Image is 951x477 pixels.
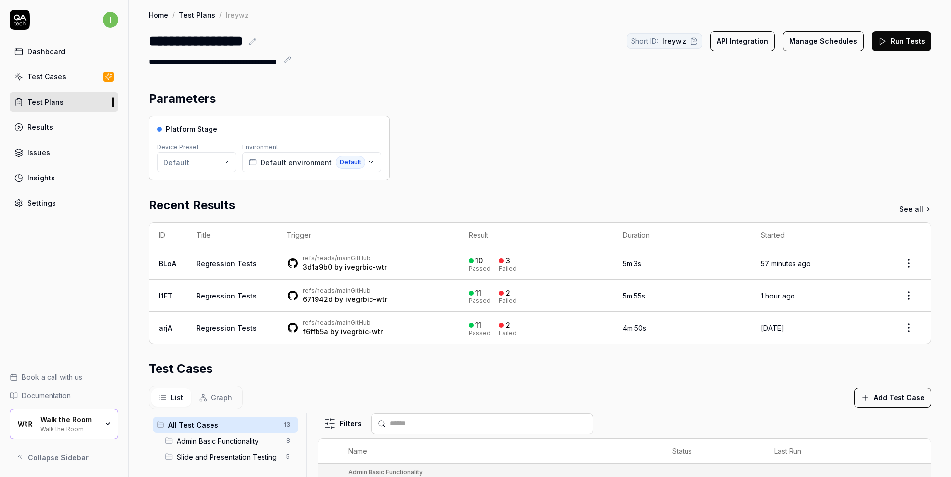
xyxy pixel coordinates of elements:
[277,223,459,247] th: Trigger
[345,295,387,303] a: ivegrbic-wtr
[10,92,118,112] a: Test Plans
[499,266,517,272] div: Failed
[27,71,66,82] div: Test Cases
[623,324,646,332] time: 4m 50s
[149,360,212,378] h2: Test Cases
[196,324,257,332] a: Regression Tests
[157,143,199,151] label: Device Preset
[27,173,55,183] div: Insights
[303,254,387,262] div: GitHub
[159,324,172,332] a: arjA
[22,390,71,401] span: Documentation
[303,295,387,304] div: by
[219,10,222,20] div: /
[662,36,686,46] span: lreywz
[10,168,118,187] a: Insights
[10,67,118,86] a: Test Cases
[10,447,118,467] button: Collapse Sidebar
[506,321,510,330] div: 2
[149,223,186,247] th: ID
[469,330,491,336] div: Passed
[191,388,240,407] button: Graph
[303,254,351,262] a: refs/heads/main
[261,157,332,168] span: Default environment
[149,90,216,108] h2: Parameters
[163,157,189,168] div: Default
[211,392,232,403] span: Graph
[157,152,236,172] button: Default
[28,452,89,463] span: Collapse Sidebar
[475,289,481,298] div: 11
[40,424,98,432] div: Walk the Room
[303,287,351,294] a: refs/heads/main
[40,416,98,424] div: Walk the Room
[499,330,517,336] div: Failed
[171,392,183,403] span: List
[303,327,383,337] div: by
[177,436,280,446] span: Admin Basic Functionality
[475,256,483,265] div: 10
[10,42,118,61] a: Dashboard
[280,419,294,431] span: 13
[10,143,118,162] a: Issues
[854,388,931,408] button: Add Test Case
[761,324,784,332] time: [DATE]
[506,256,510,265] div: 3
[27,46,65,57] div: Dashboard
[242,152,381,172] button: Default environmentDefault
[27,147,50,158] div: Issues
[166,124,217,134] span: Platform Stage
[475,321,481,330] div: 11
[469,266,491,272] div: Passed
[10,390,118,401] a: Documentation
[631,36,658,46] span: Short ID:
[149,196,235,214] h2: Recent Results
[303,319,383,327] div: GitHub
[341,327,383,336] a: ivegrbic-wtr
[764,439,867,464] th: Last Run
[710,31,775,51] button: API Integration
[318,414,368,434] button: Filters
[159,292,173,300] a: I1ET
[662,439,765,464] th: Status
[303,319,351,326] a: refs/heads/main
[27,97,64,107] div: Test Plans
[338,439,662,464] th: Name
[345,263,387,271] a: ivegrbic-wtr
[196,292,257,300] a: Regression Tests
[506,289,510,298] div: 2
[172,10,175,20] div: /
[459,223,613,247] th: Result
[159,259,176,268] a: BLoA
[16,415,34,433] img: Walk the Room Logo
[336,156,365,169] span: Default
[761,259,811,268] time: 57 minutes ago
[303,327,328,336] a: f6ffb5a
[22,372,82,382] span: Book a call with us
[226,10,249,20] div: lreywz
[179,10,215,20] a: Test Plans
[899,204,931,214] a: See all
[196,259,257,268] a: Regression Tests
[10,193,118,213] a: Settings
[872,31,931,51] button: Run Tests
[27,122,53,132] div: Results
[282,451,294,463] span: 5
[168,420,278,430] span: All Test Cases
[177,452,280,462] span: Slide and Presentation Testing
[783,31,864,51] button: Manage Schedules
[761,292,795,300] time: 1 hour ago
[499,298,517,304] div: Failed
[348,468,423,477] div: Admin Basic Functionality
[613,223,751,247] th: Duration
[10,372,118,382] a: Book a call with us
[469,298,491,304] div: Passed
[303,262,387,272] div: by
[623,259,641,268] time: 5m 3s
[751,223,887,247] th: Started
[623,292,645,300] time: 5m 55s
[303,295,333,303] a: 671942d
[242,143,278,151] label: Environment
[103,10,118,30] button: i
[149,10,168,20] a: Home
